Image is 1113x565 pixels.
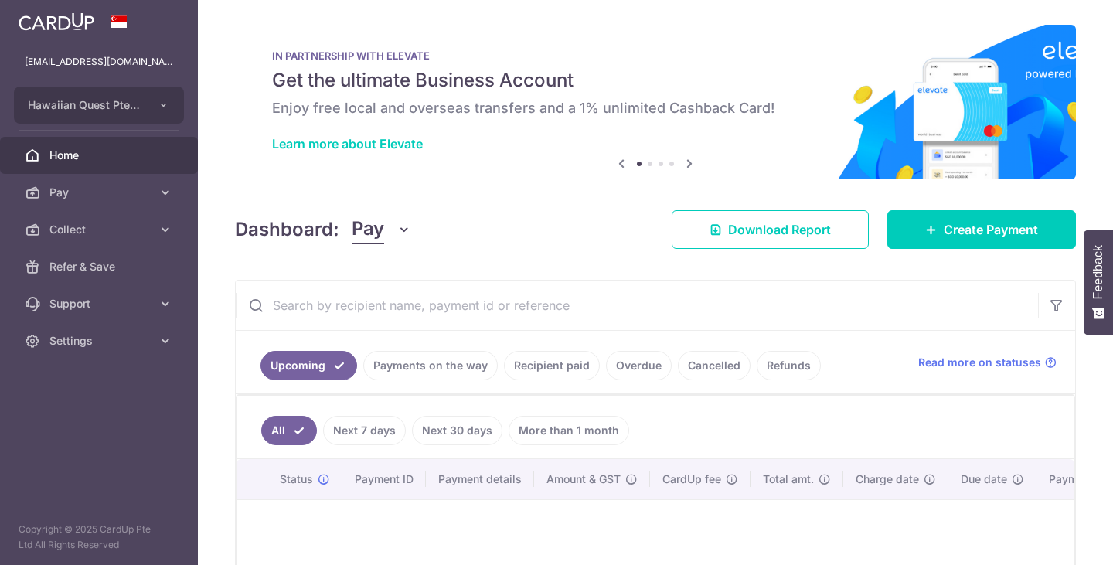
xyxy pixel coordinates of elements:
[49,148,151,163] span: Home
[856,471,919,487] span: Charge date
[272,68,1039,93] h5: Get the ultimate Business Account
[49,222,151,237] span: Collect
[49,296,151,311] span: Support
[352,215,411,244] button: Pay
[757,351,821,380] a: Refunds
[272,99,1039,117] h6: Enjoy free local and overseas transfers and a 1% unlimited Cashback Card!
[763,471,814,487] span: Total amt.
[944,220,1038,239] span: Create Payment
[272,49,1039,62] p: IN PARTNERSHIP WITH ELEVATE
[961,471,1007,487] span: Due date
[280,471,313,487] span: Status
[235,216,339,243] h4: Dashboard:
[260,351,357,380] a: Upcoming
[918,355,1041,370] span: Read more on statuses
[14,87,184,124] button: Hawaiian Quest Pte Ltd
[323,416,406,445] a: Next 7 days
[546,471,621,487] span: Amount & GST
[728,220,831,239] span: Download Report
[412,416,502,445] a: Next 30 days
[504,351,600,380] a: Recipient paid
[25,54,173,70] p: [EMAIL_ADDRESS][DOMAIN_NAME]
[342,459,426,499] th: Payment ID
[1084,230,1113,335] button: Feedback - Show survey
[19,12,94,31] img: CardUp
[352,215,384,244] span: Pay
[1091,245,1105,299] span: Feedback
[662,471,721,487] span: CardUp fee
[236,281,1038,330] input: Search by recipient name, payment id or reference
[49,259,151,274] span: Refer & Save
[49,185,151,200] span: Pay
[918,355,1057,370] a: Read more on statuses
[672,210,869,249] a: Download Report
[426,459,534,499] th: Payment details
[606,351,672,380] a: Overdue
[235,25,1076,179] img: Renovation banner
[678,351,751,380] a: Cancelled
[509,416,629,445] a: More than 1 month
[49,333,151,349] span: Settings
[261,416,317,445] a: All
[28,97,142,113] span: Hawaiian Quest Pte Ltd
[272,136,423,151] a: Learn more about Elevate
[887,210,1076,249] a: Create Payment
[363,351,498,380] a: Payments on the way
